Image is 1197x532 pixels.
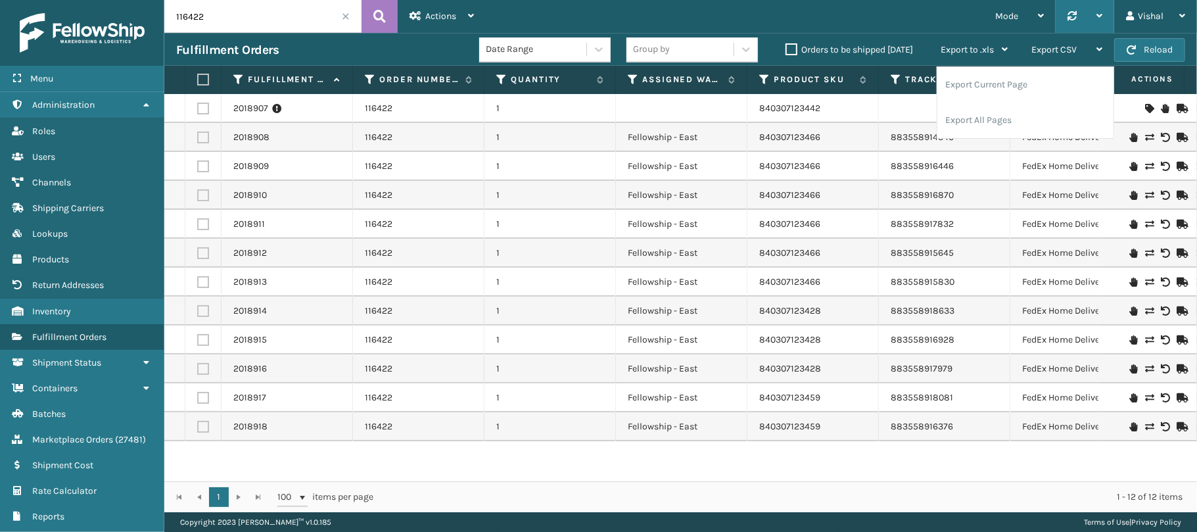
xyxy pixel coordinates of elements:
[1177,104,1185,113] i: Mark as Shipped
[486,43,588,57] div: Date Range
[1010,326,1142,354] td: FedEx Home Delivery
[1145,335,1153,345] i: Change shipping
[277,491,297,504] span: 100
[1145,393,1153,402] i: Change shipping
[1161,364,1169,374] i: Void Label
[1145,306,1153,316] i: Change shipping
[1177,422,1185,431] i: Mark as Shipped
[32,126,55,137] span: Roles
[891,218,954,230] a: 883558917832
[891,247,954,258] a: 883558915645
[759,305,821,316] a: 840307123428
[937,67,1114,103] li: Export Current Page
[759,218,820,230] a: 840307123466
[616,383,747,412] td: Fellowship - East
[233,102,268,115] a: 2018907
[1161,393,1169,402] i: Void Label
[1129,220,1137,229] i: On Hold
[1145,133,1153,142] i: Change shipping
[1010,152,1142,181] td: FedEx Home Delivery
[616,354,747,383] td: Fellowship - East
[891,276,954,287] a: 883558915830
[1114,38,1185,62] button: Reload
[484,297,616,326] td: 1
[484,412,616,441] td: 1
[633,43,670,57] div: Group by
[1145,162,1153,171] i: Change shipping
[233,391,266,404] a: 2018917
[1129,249,1137,258] i: On Hold
[32,408,66,420] span: Batches
[233,247,267,260] a: 2018912
[233,189,267,202] a: 2018910
[1177,191,1185,200] i: Mark as Shipped
[616,181,747,210] td: Fellowship - East
[32,203,104,214] span: Shipping Carriers
[1010,354,1142,383] td: FedEx Home Delivery
[484,354,616,383] td: 1
[1010,268,1142,297] td: FedEx Home Delivery
[365,189,392,202] a: 116422
[209,487,229,507] a: 1
[642,74,722,85] label: Assigned Warehouse
[1145,104,1153,113] i: Assign Carrier and Warehouse
[616,152,747,181] td: Fellowship - East
[176,42,279,58] h3: Fulfillment Orders
[1145,278,1153,287] i: Change shipping
[32,228,68,239] span: Lookups
[1145,249,1153,258] i: Change shipping
[233,304,267,318] a: 2018914
[365,333,392,347] a: 116422
[425,11,456,22] span: Actions
[484,383,616,412] td: 1
[1161,162,1169,171] i: Void Label
[484,326,616,354] td: 1
[1010,210,1142,239] td: FedEx Home Delivery
[32,485,97,496] span: Rate Calculator
[115,434,146,445] span: ( 27481 )
[365,218,392,231] a: 116422
[32,460,93,471] span: Shipment Cost
[484,152,616,181] td: 1
[365,276,392,289] a: 116422
[759,132,820,143] a: 840307123466
[1010,297,1142,326] td: FedEx Home Delivery
[32,306,71,317] span: Inventory
[1177,335,1185,345] i: Mark as Shipped
[233,362,267,375] a: 2018916
[1161,191,1169,200] i: Void Label
[484,123,616,152] td: 1
[941,44,994,55] span: Export to .xls
[484,239,616,268] td: 1
[233,420,268,433] a: 2018918
[1161,133,1169,142] i: Void Label
[1161,278,1169,287] i: Void Label
[1129,422,1137,431] i: On Hold
[616,412,747,441] td: Fellowship - East
[759,392,820,403] a: 840307123459
[616,268,747,297] td: Fellowship - East
[1145,422,1153,431] i: Change shipping
[891,160,954,172] a: 883558916446
[891,363,952,374] a: 883558917979
[511,74,590,85] label: Quantity
[392,491,1183,504] div: 1 - 12 of 12 items
[365,362,392,375] a: 116422
[786,44,913,55] label: Orders to be shipped [DATE]
[1177,364,1185,374] i: Mark as Shipped
[774,74,853,85] label: Product SKU
[484,94,616,123] td: 1
[1161,249,1169,258] i: Void Label
[891,305,954,316] a: 883558918633
[1129,133,1137,142] i: On Hold
[1131,518,1181,527] a: Privacy Policy
[891,334,954,345] a: 883558916928
[379,74,459,85] label: Order Number
[1090,68,1181,90] span: Actions
[365,131,392,144] a: 116422
[616,326,747,354] td: Fellowship - East
[1177,306,1185,316] i: Mark as Shipped
[32,383,78,394] span: Containers
[1129,335,1137,345] i: On Hold
[1010,239,1142,268] td: FedEx Home Delivery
